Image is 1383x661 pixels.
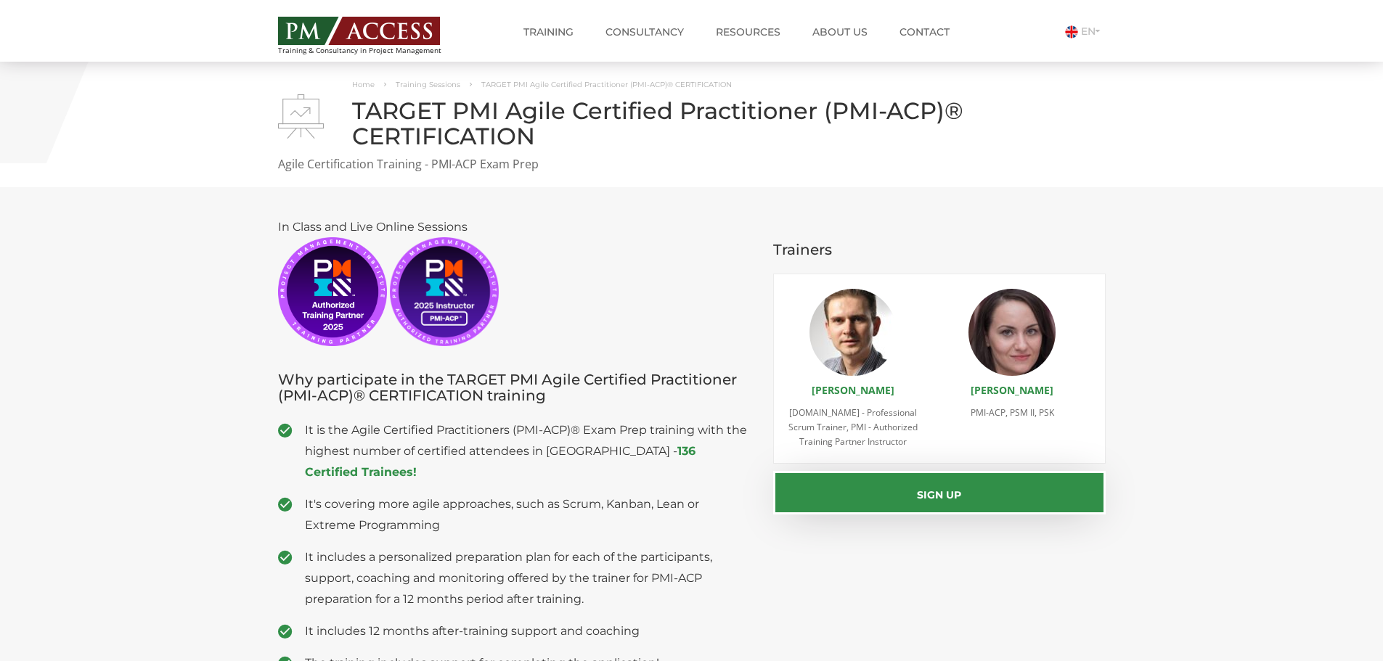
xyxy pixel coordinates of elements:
[889,17,960,46] a: Contact
[352,80,375,89] a: Home
[396,80,460,89] a: Training Sessions
[278,98,1106,149] h1: TARGET PMI Agile Certified Practitioner (PMI-ACP)® CERTIFICATION
[305,493,752,535] span: It's covering more agile approaches, such as Scrum, Kanban, Lean or Extreme Programming
[278,46,469,54] span: Training & Consultancy in Project Management
[278,12,469,54] a: Training & Consultancy in Project Management
[705,17,791,46] a: Resources
[801,17,878,46] a: About us
[278,371,752,403] h3: Why participate in the TARGET PMI Agile Certified Practitioner (PMI-ACP)® CERTIFICATION training
[278,216,752,346] p: In Class and Live Online Sessions
[971,383,1053,397] a: [PERSON_NAME]
[305,419,752,483] span: It is the Agile Certified Practitioners (PMI-ACP)® Exam Prep training with the highest number of ...
[278,94,324,139] img: TARGET PMI Agile Certified Practitioner (PMI-ACP)® CERTIFICATION
[305,620,752,641] span: It includes 12 months after-training support and coaching
[1065,25,1078,38] img: Engleza
[773,471,1106,514] button: Sign up
[305,546,752,609] span: It includes a personalized preparation plan for each of the participants, support, coaching and m...
[773,242,1106,258] h3: Trainers
[812,383,894,397] a: [PERSON_NAME]
[971,406,1054,419] span: PMI-ACP, PSM II, PSK
[788,406,918,448] span: [DOMAIN_NAME] - Professional Scrum Trainer, PMI - Authorized Training Partner Instructor
[278,17,440,45] img: PM ACCESS - Echipa traineri si consultanti certificati PMP: Narciss Popescu, Mihai Olaru, Monica ...
[481,80,732,89] span: TARGET PMI Agile Certified Practitioner (PMI-ACP)® CERTIFICATION
[278,156,1106,173] p: Agile Certification Training - PMI-ACP Exam Prep
[1065,25,1106,38] a: EN
[513,17,584,46] a: Training
[595,17,695,46] a: Consultancy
